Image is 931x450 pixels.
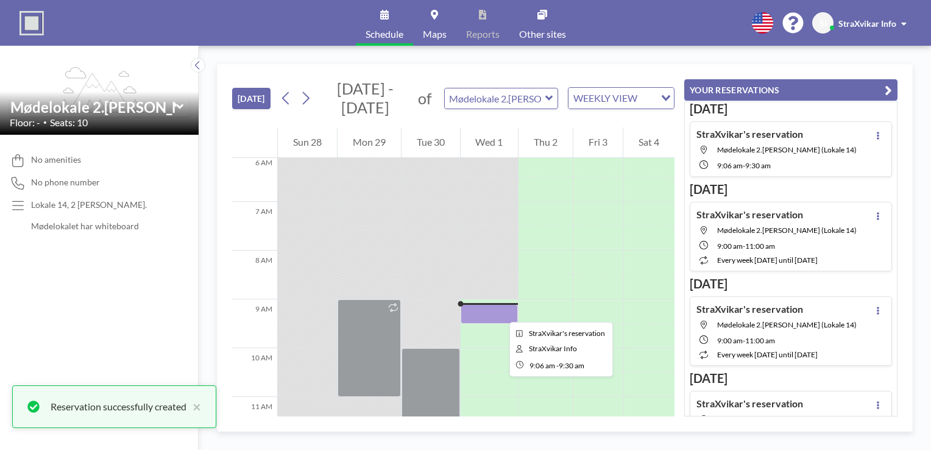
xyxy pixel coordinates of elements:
[232,397,277,446] div: 11 AM
[690,371,892,386] h3: [DATE]
[31,199,147,210] p: Lokale 14, 2 [PERSON_NAME].
[529,344,577,353] span: StraXvikar Info
[337,79,394,116] span: [DATE] - [DATE]
[10,98,176,116] input: Mødelokale 2.sal (Lokale 14)
[696,209,803,221] h4: StraXvikar's reservation
[743,336,745,345] span: -
[717,350,818,359] span: every week [DATE] until [DATE]
[568,88,674,109] div: Search for option
[717,161,743,170] span: 9:06 AM
[743,161,745,170] span: -
[232,202,277,251] div: 7 AM
[461,127,519,158] div: Wed 1
[232,88,271,109] button: [DATE]
[745,161,771,170] span: 9:30 AM
[717,255,818,265] span: every week [DATE] until [DATE]
[519,29,566,39] span: Other sites
[466,29,500,39] span: Reports
[529,361,555,370] span: 9:06 AM
[232,153,277,202] div: 6 AM
[186,399,201,414] button: close
[717,145,857,154] span: Mødelokale 2.sal (Lokale 14)
[717,415,857,424] span: Mødelokale 2.sal (Lokale 14)
[423,29,447,39] span: Maps
[743,241,745,251] span: -
[684,79,897,101] button: YOUR RESERVATIONS
[690,182,892,197] h3: [DATE]
[623,127,674,158] div: Sat 4
[690,276,892,291] h3: [DATE]
[232,299,277,348] div: 9 AM
[819,18,827,29] span: SI
[696,128,803,140] h4: StraXvikar's reservation
[10,116,40,129] span: Floor: -
[745,241,775,251] span: 11:00 AM
[51,399,186,414] div: Reservation successfully created
[559,361,584,370] span: 9:30 AM
[519,127,573,158] div: Thu 2
[402,127,460,158] div: Tue 30
[696,398,803,410] h4: StraXvikar's reservation
[690,101,892,116] h3: [DATE]
[717,226,857,235] span: Mødelokale 2.sal (Lokale 14)
[232,348,277,397] div: 10 AM
[717,336,743,345] span: 9:00 AM
[445,88,545,109] input: Mødelokale 2.sal (Lokale 14)
[745,336,775,345] span: 11:00 AM
[338,127,401,158] div: Mon 29
[31,154,81,165] span: No amenities
[366,29,403,39] span: Schedule
[43,118,47,126] span: •
[838,18,896,29] span: StraXvikar Info
[19,11,44,35] img: organization-logo
[31,221,147,232] p: Mødelokalet har whiteboard
[571,90,640,106] span: WEEKLY VIEW
[573,127,623,158] div: Fri 3
[529,329,605,338] span: StraXvikar's reservation
[717,320,857,329] span: Mødelokale 2.sal (Lokale 14)
[50,116,88,129] span: Seats: 10
[641,90,654,106] input: Search for option
[696,303,803,315] h4: StraXvikar's reservation
[31,177,100,188] span: No phone number
[232,251,277,299] div: 8 AM
[556,361,559,370] span: -
[418,89,431,108] span: of
[278,127,337,158] div: Sun 28
[717,241,743,251] span: 9:00 AM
